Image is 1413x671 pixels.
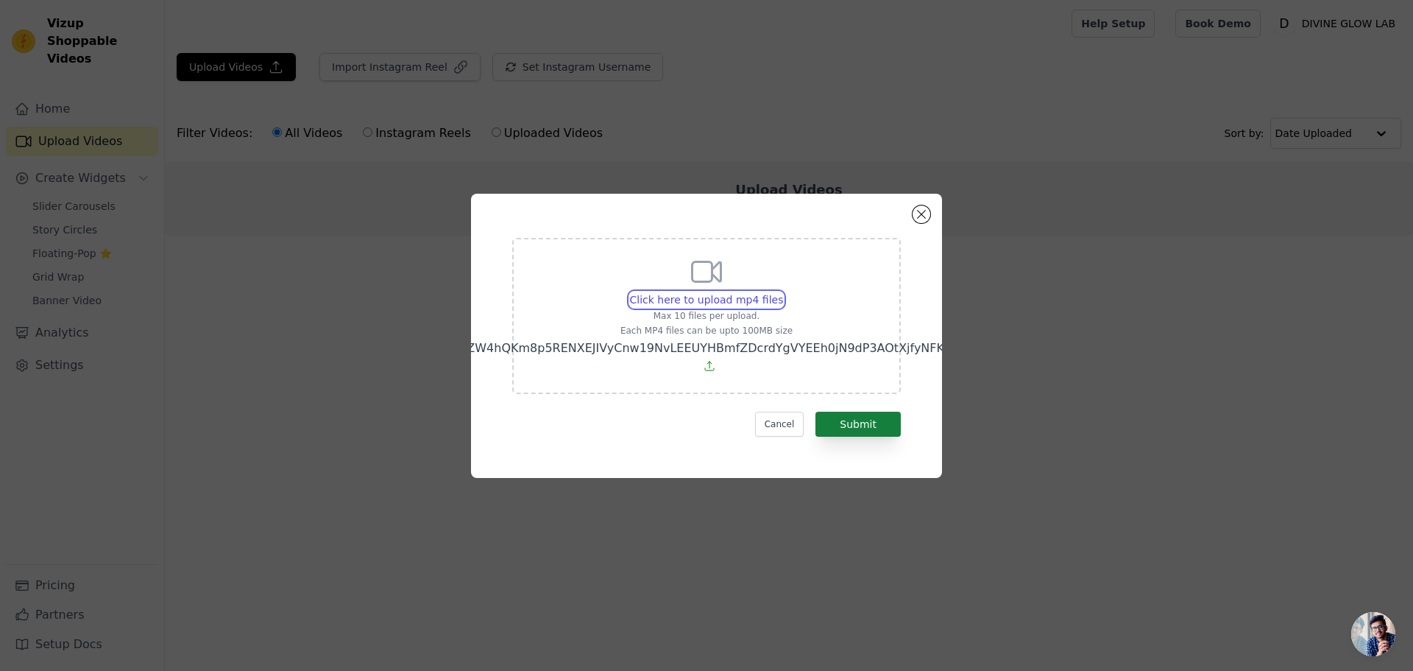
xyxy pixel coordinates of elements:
button: Submit [815,412,901,437]
button: Close modal [913,205,930,223]
p: Max 10 files per upload. [314,310,1099,322]
span: Click here to upload mp4 files [630,294,784,306]
button: Cancel [755,412,804,437]
span: AQPdM3Yn8thfdHNtgFkyCZW4hQKm8p5RENXEJIVyCnw19NvLEEUYHBmfZDcrdYgVYEEh0jN9dP3AOtXjfyNFKEnoEzXYhNpvF... [314,341,1099,355]
p: Each MP4 files can be upto 100MB size [314,325,1099,337]
div: Open chat [1351,612,1395,656]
